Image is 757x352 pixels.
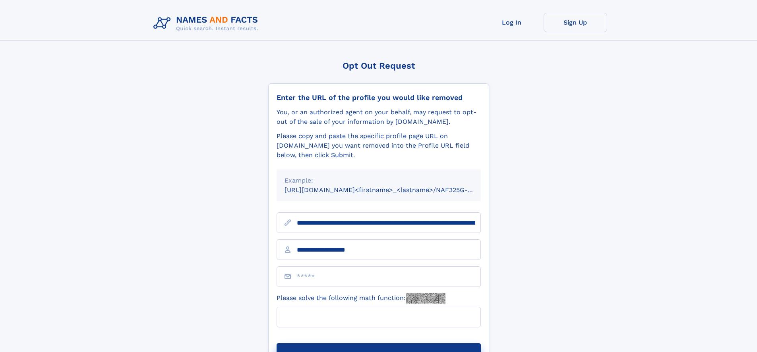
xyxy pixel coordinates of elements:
[480,13,544,32] a: Log In
[268,61,489,71] div: Opt Out Request
[150,13,265,34] img: Logo Names and Facts
[285,186,496,194] small: [URL][DOMAIN_NAME]<firstname>_<lastname>/NAF325G-xxxxxxxx
[277,108,481,127] div: You, or an authorized agent on your behalf, may request to opt-out of the sale of your informatio...
[544,13,607,32] a: Sign Up
[277,131,481,160] div: Please copy and paste the specific profile page URL on [DOMAIN_NAME] you want removed into the Pr...
[285,176,473,185] div: Example:
[277,93,481,102] div: Enter the URL of the profile you would like removed
[277,293,445,304] label: Please solve the following math function:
